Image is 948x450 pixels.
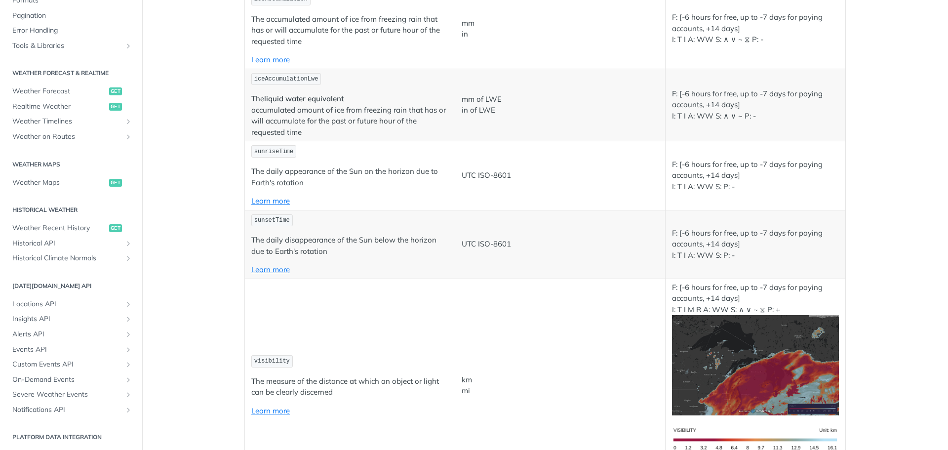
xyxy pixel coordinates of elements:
span: visibility [254,358,290,365]
p: F: [-6 hours for free, up to -7 days for paying accounts, +14 days] I: T I M R A: WW S: ∧ ∨ ~ ⧖ P: + [672,282,839,415]
a: Events APIShow subpages for Events API [7,342,135,357]
a: Tools & LibrariesShow subpages for Tools & Libraries [7,39,135,53]
span: Weather Recent History [12,223,107,233]
span: Custom Events API [12,360,122,369]
span: Error Handling [12,26,132,36]
span: get [109,224,122,232]
span: Expand image [672,434,839,443]
a: Insights APIShow subpages for Insights API [7,312,135,327]
span: Alerts API [12,329,122,339]
h2: [DATE][DOMAIN_NAME] API [7,282,135,290]
a: Historical APIShow subpages for Historical API [7,236,135,251]
span: Severe Weather Events [12,390,122,400]
h2: Historical Weather [7,205,135,214]
strong: liquid water equivalent [264,94,344,103]
span: get [109,179,122,187]
button: Show subpages for Locations API [124,300,132,308]
a: Weather on RoutesShow subpages for Weather on Routes [7,129,135,144]
a: Severe Weather EventsShow subpages for Severe Weather Events [7,387,135,402]
p: UTC ISO-8601 [462,239,659,250]
h2: Weather Forecast & realtime [7,69,135,78]
span: Insights API [12,314,122,324]
span: Weather Timelines [12,117,122,126]
p: F: [-6 hours for free, up to -7 days for paying accounts, +14 days] I: T I A: WW S: ∧ ∨ ~ P: - [672,88,839,122]
span: Weather Maps [12,178,107,188]
span: Weather on Routes [12,132,122,142]
p: mm in [462,18,659,40]
span: Notifications API [12,405,122,415]
button: Show subpages for Notifications API [124,406,132,414]
button: Show subpages for Weather Timelines [124,118,132,125]
img: visibility [672,315,839,415]
a: Learn more [251,406,290,415]
a: Locations APIShow subpages for Locations API [7,297,135,312]
a: Learn more [251,55,290,64]
span: get [109,87,122,95]
a: Weather TimelinesShow subpages for Weather Timelines [7,114,135,129]
p: mm of LWE in of LWE [462,94,659,116]
p: F: [-6 hours for free, up to -7 days for paying accounts, +14 days] I: T I A: WW S: P: - [672,228,839,261]
p: The accumulated amount of ice from freezing rain that has or will accumulate for the past or futu... [251,14,448,47]
span: Historical API [12,239,122,248]
a: Learn more [251,196,290,205]
p: The daily appearance of the Sun on the horizon due to Earth's rotation [251,166,448,188]
span: iceAccumulationLwe [254,76,318,82]
h2: Weather Maps [7,160,135,169]
p: F: [-6 hours for free, up to -7 days for paying accounts, +14 days] I: T I A: WW S: ∧ ∨ ~ ⧖ P: - [672,12,839,45]
h2: Platform DATA integration [7,433,135,442]
span: Locations API [12,299,122,309]
span: sunriseTime [254,148,293,155]
a: Notifications APIShow subpages for Notifications API [7,403,135,417]
button: Show subpages for Events API [124,346,132,354]
span: Realtime Weather [12,102,107,112]
span: get [109,103,122,111]
button: Show subpages for Tools & Libraries [124,42,132,50]
p: km mi [462,374,659,397]
button: Show subpages for Custom Events API [124,361,132,368]
a: Realtime Weatherget [7,99,135,114]
p: The accumulated amount of ice from freezing rain that has or will accumulate for the past or futu... [251,93,448,138]
button: Show subpages for Insights API [124,315,132,323]
p: F: [-6 hours for free, up to -7 days for paying accounts, +14 days] I: T I A: WW S: P: - [672,159,839,193]
a: On-Demand EventsShow subpages for On-Demand Events [7,372,135,387]
a: Weather Recent Historyget [7,221,135,236]
button: Show subpages for Alerts API [124,330,132,338]
span: sunsetTime [254,217,290,224]
span: Tools & Libraries [12,41,122,51]
button: Show subpages for On-Demand Events [124,376,132,384]
a: Error Handling [7,23,135,38]
span: Weather Forecast [12,86,107,96]
button: Show subpages for Historical API [124,240,132,247]
a: Weather Mapsget [7,175,135,190]
span: Events API [12,345,122,355]
button: Show subpages for Historical Climate Normals [124,254,132,262]
span: Pagination [12,11,132,21]
a: Pagination [7,8,135,23]
p: The measure of the distance at which an object or light can be clearly discerned [251,376,448,398]
span: Historical Climate Normals [12,253,122,263]
a: Weather Forecastget [7,84,135,99]
a: Historical Climate NormalsShow subpages for Historical Climate Normals [7,251,135,266]
span: Expand image [672,360,839,369]
span: On-Demand Events [12,375,122,385]
p: The daily disappearance of the Sun below the horizon due to Earth's rotation [251,235,448,257]
button: Show subpages for Weather on Routes [124,133,132,141]
p: UTC ISO-8601 [462,170,659,181]
a: Alerts APIShow subpages for Alerts API [7,327,135,342]
a: Custom Events APIShow subpages for Custom Events API [7,357,135,372]
a: Learn more [251,265,290,274]
button: Show subpages for Severe Weather Events [124,391,132,399]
